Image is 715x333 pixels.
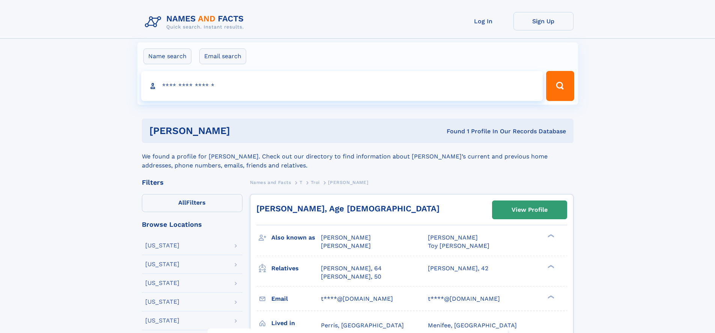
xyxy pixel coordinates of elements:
div: Filters [142,179,242,186]
span: Toy [PERSON_NAME] [428,242,489,249]
label: Filters [142,194,242,212]
span: [PERSON_NAME] [321,234,371,241]
div: [US_STATE] [145,243,179,249]
label: Email search [199,48,246,64]
span: T [300,180,303,185]
span: Menifee, [GEOGRAPHIC_DATA] [428,322,517,329]
span: Troi [311,180,319,185]
h3: Relatives [271,262,321,275]
div: Browse Locations [142,221,242,228]
div: [US_STATE] [145,299,179,305]
span: Perris, [GEOGRAPHIC_DATA] [321,322,404,329]
div: [US_STATE] [145,318,179,324]
div: Found 1 Profile In Our Records Database [338,127,566,136]
div: ❯ [546,234,555,238]
input: search input [141,71,543,101]
a: Sign Up [513,12,574,30]
a: T [300,178,303,187]
span: All [178,199,186,206]
div: ❯ [546,264,555,269]
span: [PERSON_NAME] [428,234,478,241]
a: [PERSON_NAME], 42 [428,264,488,273]
h1: [PERSON_NAME] [149,126,339,136]
a: Names and Facts [250,178,291,187]
h3: Lived in [271,317,321,330]
div: We found a profile for [PERSON_NAME]. Check out our directory to find information about [PERSON_N... [142,143,574,170]
div: [US_STATE] [145,280,179,286]
span: [PERSON_NAME] [321,242,371,249]
a: View Profile [492,201,567,219]
img: Logo Names and Facts [142,12,250,32]
a: [PERSON_NAME], 50 [321,273,381,281]
div: View Profile [512,201,548,218]
a: [PERSON_NAME], 64 [321,264,382,273]
div: ❯ [546,294,555,299]
button: Search Button [546,71,574,101]
a: Log In [453,12,513,30]
a: Troi [311,178,319,187]
h3: Email [271,292,321,305]
h3: Also known as [271,231,321,244]
a: [PERSON_NAME], Age [DEMOGRAPHIC_DATA] [256,204,440,213]
span: [PERSON_NAME] [328,180,368,185]
div: [US_STATE] [145,261,179,267]
label: Name search [143,48,191,64]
